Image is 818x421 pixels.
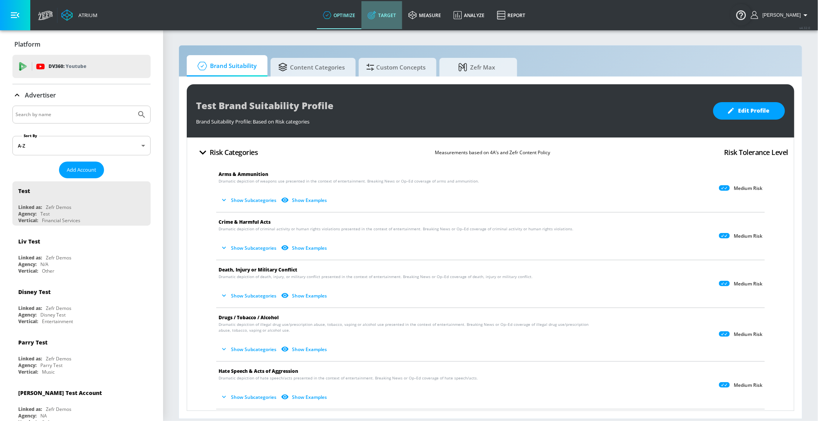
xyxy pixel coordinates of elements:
span: Drugs / Tobacco / Alcohol [219,314,279,321]
label: Sort By [22,133,39,138]
div: Zefr Demos [46,305,71,311]
div: NA [40,412,47,419]
div: Atrium [75,12,97,19]
a: Analyze [447,1,491,29]
div: Vertical: [18,217,38,224]
span: Crime & Harmful Acts [219,219,271,225]
div: Disney TestLinked as:Zefr DemosAgency:Disney TestVertical:Entertainment [12,282,151,327]
button: Show Subcategories [219,343,280,356]
span: Dramatic depiction of weapons use presented in the context of entertainment. Breaking News or Op–... [219,178,479,184]
p: Medium Risk [734,331,762,337]
span: Dramatic depiction of hate speech/acts presented in the context of entertainment. Breaking News o... [219,375,478,381]
h4: Risk Categories [210,147,258,158]
p: Medium Risk [734,382,762,388]
div: Agency: [18,311,36,318]
span: Brand Suitability [195,57,257,75]
span: Arms & Ammunition [219,171,268,177]
span: Content Categories [278,58,345,77]
span: v 4.32.0 [799,26,810,30]
p: Measurements based on 4A’s and Zefr Content Policy [435,148,550,157]
p: Medium Risk [734,233,762,239]
div: Parry TestLinked as:Zefr DemosAgency:Parry TestVertical:Music [12,333,151,377]
div: Platform [12,33,151,55]
div: Music [42,369,55,375]
button: Show Subcategories [219,289,280,302]
div: Brand Suitability Profile: Based on Risk categories [196,114,705,125]
div: Parry Test [40,362,63,369]
div: Other [42,268,54,274]
div: Agency: [18,362,36,369]
div: Agency: [18,210,36,217]
button: Edit Profile [713,102,785,120]
button: Risk Categories [193,143,261,162]
div: Financial Services [42,217,80,224]
a: Report [491,1,531,29]
div: Disney Test [18,288,50,296]
span: Dramatic depiction of criminal activity or human rights violations presented in the context of en... [219,226,573,232]
a: optimize [317,1,361,29]
div: TestLinked as:Zefr DemosAgency:TestVertical:Financial Services [12,181,151,226]
p: Youtube [66,62,86,70]
div: Liv Test [18,238,40,245]
span: Hate Speech & Acts of Aggression [219,368,298,374]
div: Entertainment [42,318,73,325]
span: Zefr Max [447,58,506,77]
div: Agency: [18,261,36,268]
span: Add Account [67,165,96,174]
p: DV360: [49,62,86,71]
div: Liv TestLinked as:Zefr DemosAgency:N/AVertical:Other [12,232,151,276]
span: login as: veronica.hernandez@zefr.com [759,12,801,18]
button: Show Examples [280,289,330,302]
div: Zefr Demos [46,355,71,362]
div: Linked as: [18,406,42,412]
div: Agency: [18,412,36,419]
p: Medium Risk [734,185,762,191]
span: Custom Concepts [366,58,425,77]
div: Linked as: [18,355,42,362]
div: A-Z [12,136,151,155]
span: Death, Injury or Military Conflict [219,266,297,273]
div: DV360: Youtube [12,55,151,78]
p: Platform [14,40,40,49]
span: Dramatic depiction of illegal drug use/prescription abuse, tobacco, vaping or alcohol use present... [219,322,590,333]
div: Vertical: [18,318,38,325]
button: Add Account [59,162,104,178]
div: Disney Test [40,311,66,318]
div: Test [18,187,30,195]
input: Search by name [16,110,133,120]
button: Open Resource Center [730,4,752,26]
button: Show Examples [280,343,330,356]
button: Show Subcategories [219,391,280,404]
a: measure [402,1,447,29]
span: Dramatic depiction of death, injury, or military conflict presented in the context of entertainme... [219,274,533,280]
p: Advertiser [25,91,56,99]
div: Zefr Demos [46,204,71,210]
div: N/A [40,261,49,268]
a: Atrium [61,9,97,21]
button: Show Examples [280,391,330,404]
span: Edit Profile [729,106,769,116]
div: Zefr Demos [46,254,71,261]
p: Medium Risk [734,281,762,287]
div: Linked as: [18,204,42,210]
div: Test [40,210,50,217]
div: Parry Test [18,339,47,346]
button: Show Examples [280,194,330,207]
button: Show Examples [280,242,330,254]
button: Show Subcategories [219,194,280,207]
h4: Risk Tolerance Level [724,147,788,158]
div: Linked as: [18,305,42,311]
div: Vertical: [18,369,38,375]
div: Linked as: [18,254,42,261]
a: Target [361,1,402,29]
button: Show Subcategories [219,242,280,254]
div: Zefr Demos [46,406,71,412]
button: [PERSON_NAME] [751,10,810,20]
div: [PERSON_NAME] Test Account [18,389,102,397]
div: Vertical: [18,268,38,274]
div: Advertiser [12,84,151,106]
